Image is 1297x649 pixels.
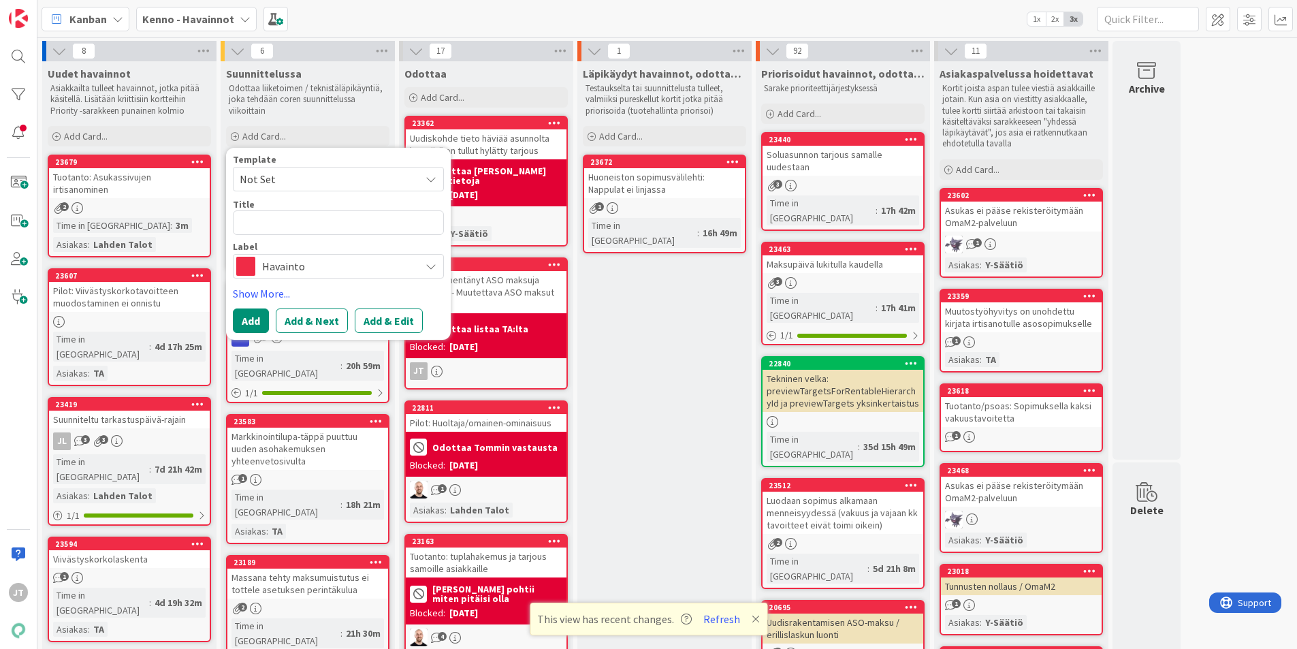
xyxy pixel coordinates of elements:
[90,622,108,637] div: TA
[9,583,28,602] div: JT
[406,259,566,271] div: 23586
[406,402,566,414] div: 22811
[99,435,108,444] span: 3
[90,366,108,381] div: TA
[763,327,923,344] div: 1/1
[53,488,88,503] div: Asiakas
[342,626,384,641] div: 21h 30m
[53,332,149,362] div: Time in [GEOGRAPHIC_DATA]
[763,133,923,146] div: 23440
[49,282,210,312] div: Pilot: Viivästyskorkotavoitteen muodostaminen ei onnistu
[49,156,210,198] div: 23679Tuotanto: Asukassivujen irtisanominen
[406,117,566,129] div: 23362
[406,362,566,380] div: JT
[595,202,604,211] span: 1
[876,203,878,218] span: :
[432,324,528,334] b: Odottaa listaa TA:lta
[763,358,923,412] div: 22840Tekninen velka: previewTargetsForRentableHierarchyId ja previewTargets yksinkertaistus
[233,285,444,302] a: Show More...
[941,202,1102,232] div: Asukas ei pääse rekisteröitymään OmaM2-palveluun
[406,259,566,313] div: 23586Varke pienentänyt ASO maksuja jälikäteen - Muutettava ASO maksut kantaan
[583,155,746,253] a: 23672Huoneiston sopimusvälilehti: Nappulat ei linjassaTime in [GEOGRAPHIC_DATA]:16h 49m
[432,584,562,603] b: [PERSON_NAME] pohtii miten pitäisi olla
[941,236,1102,253] div: LM
[421,91,464,104] span: Add Card...
[767,293,876,323] div: Time in [GEOGRAPHIC_DATA]
[1129,80,1165,97] div: Archive
[940,564,1103,635] a: 23018Tunnusten nollaus / OmaM2Asiakas:Y-Säätiö
[404,400,568,523] a: 22811Pilot: Huoltaja/omainen-ominaisuusOdottaa Tommin vastaustaBlocked:[DATE]TMAsiakas:Lahden Talot
[227,385,388,402] div: 1/1
[947,291,1102,301] div: 23359
[53,588,149,618] div: Time in [GEOGRAPHIC_DATA]
[355,308,423,333] button: Add & Edit
[49,538,210,568] div: 23594Viivästyskorkolaskenta
[449,188,478,202] div: [DATE]
[226,67,302,80] span: Suunnittelussa
[697,225,699,240] span: :
[227,556,388,599] div: 23189Massana tehty maksumuistutus ei tottele asetuksen perintäkulua
[49,398,210,428] div: 23419Suunniteltu tarkastuspäivä-rajain
[980,615,982,630] span: :
[227,428,388,470] div: Markkinointilupa-täppä puuttuu uuden asohakemuksen yhteenvetosivulta
[945,511,963,528] img: LM
[90,488,156,503] div: Lahden Talot
[941,189,1102,232] div: 23602Asukas ei pääse rekisteröitymään OmaM2-palveluun
[90,237,156,252] div: Lahden Talot
[941,464,1102,477] div: 23468
[412,537,566,546] div: 23163
[773,180,782,189] span: 3
[410,458,445,473] div: Blocked:
[233,198,255,210] label: Title
[982,615,1027,630] div: Y-Säätiö
[227,569,388,599] div: Massana tehty maksumuistutus ei tottele asetuksen perintäkulua
[231,618,340,648] div: Time in [GEOGRAPHIC_DATA]
[55,157,210,167] div: 23679
[231,351,340,381] div: Time in [GEOGRAPHIC_DATA]
[763,243,923,273] div: 23463Maksupäivä lukitulla kaudella
[404,257,568,390] a: 23586Varke pienentänyt ASO maksuja jälikäteen - Muutettava ASO maksut kantaanOdottaa listaa TA:lt...
[947,567,1102,576] div: 23018
[537,611,692,627] span: This view has recent changes.
[49,432,210,450] div: JL
[764,83,922,94] p: Sarake prioriteettijärjestyksessä
[262,257,413,276] span: Havainto
[340,626,342,641] span: :
[769,359,923,368] div: 22840
[763,133,923,176] div: 23440Soluasunnon tarjous samalle uudestaan
[238,474,247,483] span: 1
[412,260,566,270] div: 23586
[251,43,274,59] span: 6
[88,488,90,503] span: :
[60,202,69,211] span: 2
[410,629,428,646] img: TM
[876,300,878,315] span: :
[449,606,478,620] div: [DATE]
[947,386,1102,396] div: 23618
[67,509,80,523] span: 1 / 1
[342,497,384,512] div: 18h 21m
[940,383,1103,452] a: 23618Tuotanto/psoas: Sopimuksella kaksi vakuustavoitetta
[406,414,566,432] div: Pilot: Huoltaja/omainen-ominaisuus
[227,329,388,347] div: RS
[878,203,919,218] div: 17h 42m
[234,417,388,426] div: 23583
[340,358,342,373] span: :
[48,268,211,386] a: 23607Pilot: Viivästyskorkotavoitteen muodostaminen ei onnistuTime in [GEOGRAPHIC_DATA]:4d 17h 25m...
[699,225,741,240] div: 16h 49m
[1097,7,1199,31] input: Quick Filter...
[149,462,151,477] span: :
[53,237,88,252] div: Asiakas
[233,242,257,251] span: Label
[945,533,980,548] div: Asiakas
[406,271,566,313] div: Varke pienentänyt ASO maksuja jälikäteen - Muutettava ASO maksut kantaan
[9,621,28,640] img: avatar
[761,132,925,231] a: 23440Soluasunnon tarjous samalle uudestaanTime in [GEOGRAPHIC_DATA]:17h 42m
[778,108,821,120] span: Add Card...
[940,463,1103,553] a: 23468Asukas ei pääse rekisteröitymään OmaM2-palveluunLMAsiakas:Y-Säätiö
[55,400,210,409] div: 23419
[88,622,90,637] span: :
[769,603,923,612] div: 20695
[786,43,809,59] span: 92
[941,290,1102,332] div: 23359Muutostyöhyvitys on unohdettu kirjata irtisanotulle asosopimukselle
